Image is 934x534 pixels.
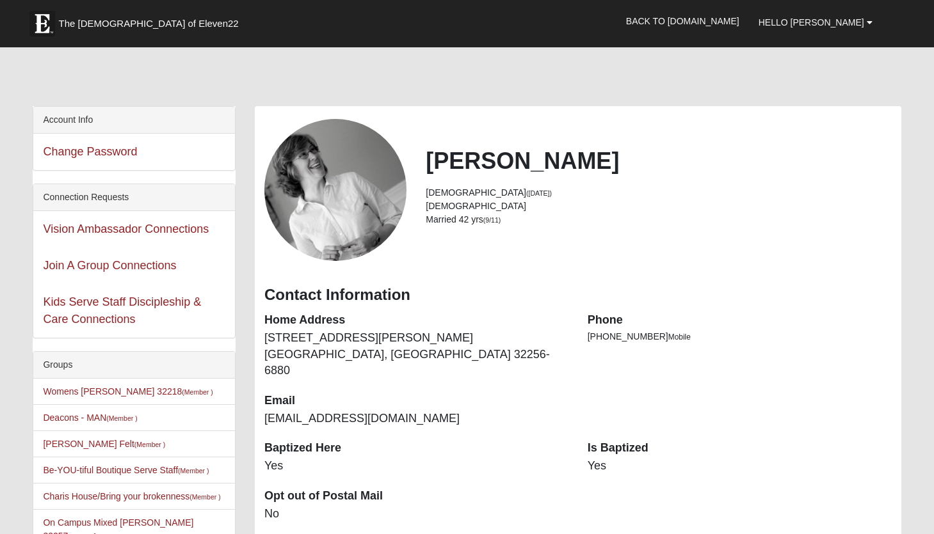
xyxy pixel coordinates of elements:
a: Join A Group Connections [43,259,176,272]
a: Charis House/Bring your brokenness(Member ) [43,491,220,501]
small: (Member ) [178,467,209,475]
small: (Member ) [134,441,165,448]
dd: No [264,506,568,522]
h3: Contact Information [264,286,892,304]
small: (Member ) [106,414,137,422]
dt: Home Address [264,312,568,329]
span: Mobile [668,333,691,342]
a: Change Password [43,145,137,158]
a: Kids Serve Staff Discipleship & Care Connections [43,295,201,326]
dd: [EMAIL_ADDRESS][DOMAIN_NAME] [264,411,568,427]
dt: Opt out of Postal Mail [264,488,568,505]
a: Back to [DOMAIN_NAME] [616,5,749,37]
small: (Member ) [189,493,220,501]
dt: Email [264,393,568,409]
dd: [STREET_ADDRESS][PERSON_NAME] [GEOGRAPHIC_DATA], [GEOGRAPHIC_DATA] 32256-6880 [264,330,568,379]
span: Hello [PERSON_NAME] [759,17,864,27]
dt: Is Baptized [588,440,892,457]
img: Eleven22 logo [29,11,55,36]
a: [PERSON_NAME] Felt(Member ) [43,439,165,449]
small: (9/11) [483,216,501,224]
dt: Phone [588,312,892,329]
div: Account Info [33,107,235,134]
dt: Baptized Here [264,440,568,457]
a: Be-YOU-tiful Boutique Serve Staff(Member ) [43,465,209,475]
li: [PHONE_NUMBER] [588,330,892,343]
dd: Yes [264,458,568,475]
a: Womens [PERSON_NAME] 32218(Member ) [43,386,213,397]
a: The [DEMOGRAPHIC_DATA] of Eleven22 [23,4,279,36]
h2: [PERSON_NAME] [426,147,891,175]
li: [DEMOGRAPHIC_DATA] [426,200,891,213]
li: Married 42 yrs [426,213,891,226]
small: (Member ) [182,388,213,396]
li: [DEMOGRAPHIC_DATA] [426,186,891,200]
div: Connection Requests [33,184,235,211]
a: Vision Ambassador Connections [43,223,209,235]
dd: Yes [588,458,892,475]
a: View Fullsize Photo [264,119,407,261]
a: Hello [PERSON_NAME] [749,6,882,38]
span: The [DEMOGRAPHIC_DATA] of Eleven22 [58,17,238,30]
small: ([DATE]) [526,189,552,197]
a: Deacons - MAN(Member ) [43,412,137,423]
div: Groups [33,352,235,379]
